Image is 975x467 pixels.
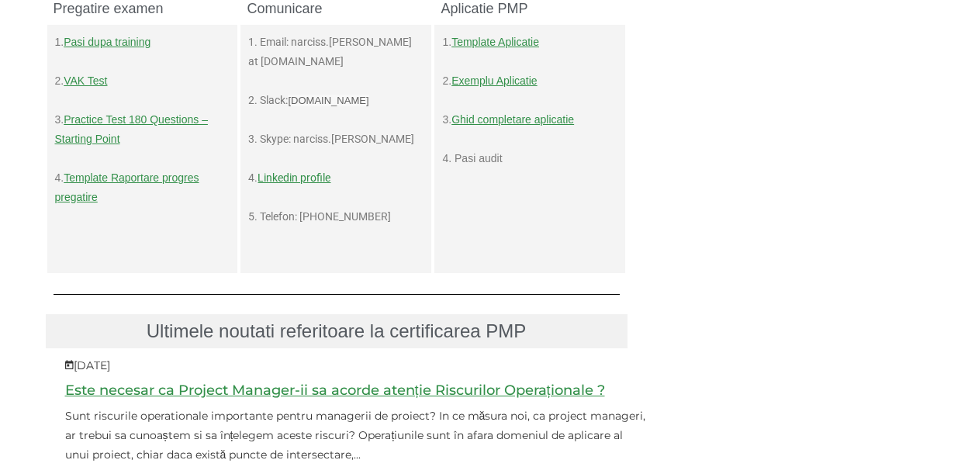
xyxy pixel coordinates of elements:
a: Practice Test 180 Questions – Starting Point [55,113,208,145]
a: VAK Test [64,74,107,87]
span: [DATE] [65,358,110,372]
a: Template Aplicatie [451,36,539,48]
a: Exemplu Aplicatie [451,74,538,87]
p: 1. [442,33,617,52]
p: 1. Email: narciss.[PERSON_NAME] at [DOMAIN_NAME] [248,33,424,71]
h3: Ultimele noutati referitoare la certificarea PMP [54,322,620,341]
p: 4. Pasi audit [442,149,617,168]
span: [DOMAIN_NAME] [288,95,368,106]
a: Linkedin profile [258,171,330,184]
p: 5. Telefon: [PHONE_NUMBER] [248,207,424,227]
h4: Pregatire examen [54,2,232,16]
a: Pasi dupa training [64,36,150,48]
p: 3. [442,110,617,130]
p: 2. [442,71,617,91]
a: Este necesar ca Project Manager-ii sa acorde atenție Riscurilor Operaționale ? [65,382,605,399]
p: 4. [55,168,230,207]
p: 2. Slack: [248,91,424,110]
p: 3. Skype: narciss.[PERSON_NAME] [248,130,424,149]
h4: Aplicatie PMP [441,2,619,16]
p: 1. [55,33,230,52]
h4: Comunicare [247,2,425,16]
section: Sunt riscurile operationale importante pentru managerii de proiect? In ce măsura noi, ca project ... [65,406,647,465]
a: Ghid completare aplicatie [451,113,574,126]
p: 4. [248,168,424,188]
p: 3. [55,110,230,149]
p: 2. [55,71,230,91]
a: Template Raportare progres pregatire [55,171,199,203]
